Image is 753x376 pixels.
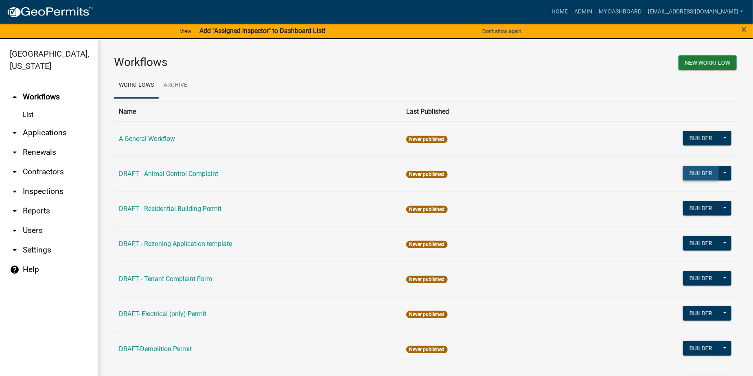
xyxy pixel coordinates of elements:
a: DRAFT - Tenant Complaint Form [119,275,212,283]
span: Never published [406,276,447,283]
span: Never published [406,136,447,143]
a: DRAFT-Demolition Permit [119,345,192,353]
span: Never published [406,171,447,178]
a: My Dashboard [595,4,645,20]
button: Don't show again [479,24,525,38]
button: New Workflow [679,55,737,70]
button: Close [742,24,747,34]
button: Builder [683,271,719,286]
a: DRAFT - Rezoning Application template [119,240,232,248]
span: Never published [406,346,447,353]
strong: Add "Assigned Inspector" to Dashboard List! [199,27,325,35]
span: Never published [406,206,447,213]
i: arrow_drop_down [10,206,20,216]
a: Admin [571,4,595,20]
i: arrow_drop_down [10,245,20,255]
i: arrow_drop_down [10,128,20,138]
a: Archive [159,73,192,99]
button: Builder [683,201,719,215]
a: [EMAIL_ADDRESS][DOMAIN_NAME] [645,4,746,20]
a: Home [548,4,571,20]
button: Builder [683,306,719,321]
th: Last Published [401,101,616,121]
span: Never published [406,241,447,248]
button: Builder [683,236,719,251]
span: Never published [406,311,447,318]
i: arrow_drop_up [10,92,20,102]
button: Builder [683,131,719,145]
a: A General Workflow [119,135,175,143]
a: DRAFT- Electrical (only) Permit [119,310,206,318]
i: help [10,265,20,275]
h3: Workflows [114,55,419,69]
span: × [742,24,747,35]
i: arrow_drop_down [10,187,20,196]
a: View [177,24,195,38]
button: Builder [683,166,719,180]
a: DRAFT - Animal Control Complaint [119,170,218,178]
a: Workflows [114,73,159,99]
i: arrow_drop_down [10,226,20,235]
i: arrow_drop_down [10,147,20,157]
i: arrow_drop_down [10,167,20,177]
button: Builder [683,341,719,356]
th: Name [114,101,401,121]
a: DRAFT - Residential Building Permit [119,205,221,213]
